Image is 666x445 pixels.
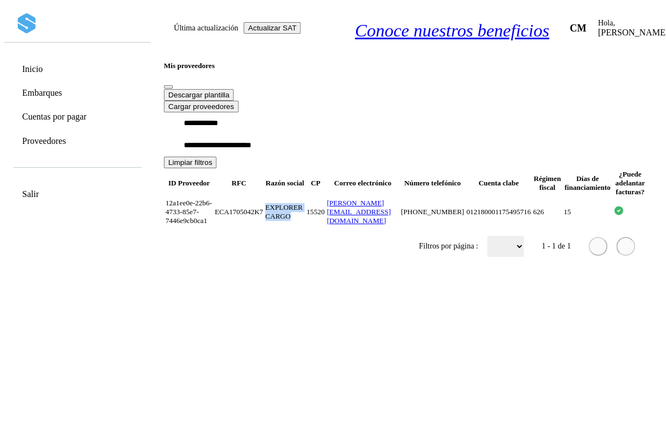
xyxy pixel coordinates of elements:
[466,198,531,226] td: 012180001175495716
[327,199,391,225] a: [PERSON_NAME][EMAIL_ADDRESS][DOMAIN_NAME]
[311,179,320,187] span: CP
[355,20,549,41] a: Conoce nuestros beneficios
[266,179,304,187] span: Razón social
[12,183,142,205] div: Salir
[22,111,86,122] a: Cuentas por pagar
[265,198,304,226] td: EXPLORER CARGO
[165,198,213,226] td: 12a1ee0e-22b6-4733-85e7-7446e9cb0ca1
[12,106,142,127] div: Cuentas por pagar
[12,130,142,152] div: Proveedores
[419,242,478,251] span: Filtros por página :
[164,157,216,168] button: Limpiar filtros
[404,179,461,187] span: Número telefónico
[22,189,39,199] a: Salir
[334,179,391,187] span: Correo electrónico
[244,22,301,34] button: Actualizar SAT
[164,89,234,101] button: Descargar plantilla
[12,82,142,104] div: Embarques
[541,242,571,251] span: 1 - 1 de 1
[174,23,238,33] p: Última actualización
[248,24,296,32] span: Actualizar SAT
[22,64,43,74] a: Inicio
[564,174,610,192] span: Días de financiamiento
[168,179,210,187] span: ID Proveedor
[214,198,264,226] td: ECA1705042K7
[168,158,212,167] span: Limpiar filtros
[164,101,239,112] button: Cargar proveedores
[534,174,561,192] span: Régimen fiscal
[164,91,234,99] a: Descargar plantilla
[563,198,612,226] td: 15
[401,208,464,216] span: [PHONE_NUMBER]
[615,170,644,196] span: ¿Puede adelantar facturas?
[231,179,246,187] span: RFC
[22,87,62,98] a: Embarques
[164,61,648,70] h4: Mis proveedores
[22,136,66,146] a: Proveedores
[533,198,562,226] td: 626
[12,58,142,80] div: Inicio
[306,198,326,226] td: 15520
[478,179,519,187] span: Cuenta clabe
